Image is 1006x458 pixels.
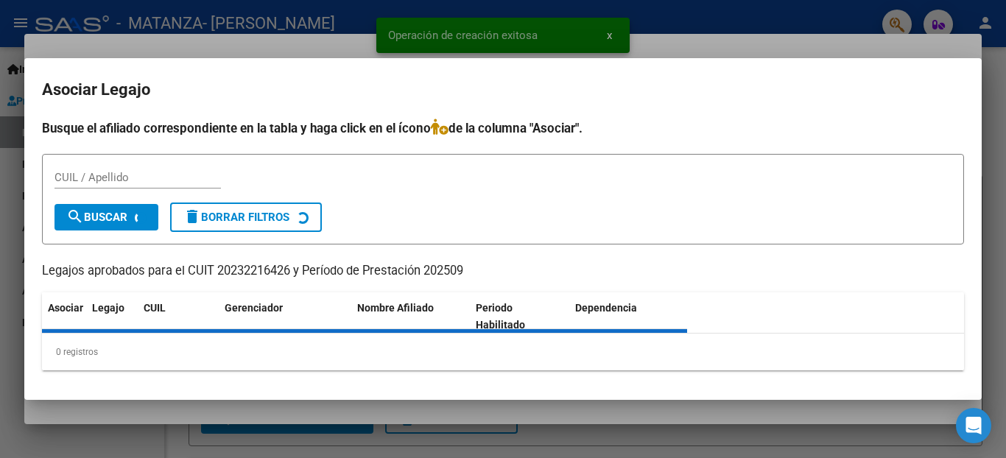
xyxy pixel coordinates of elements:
[42,119,964,138] h4: Busque el afiliado correspondiente en la tabla y haga click en el ícono de la columna "Asociar".
[138,292,219,341] datatable-header-cell: CUIL
[42,334,964,370] div: 0 registros
[357,302,434,314] span: Nombre Afiliado
[66,211,127,224] span: Buscar
[569,292,688,341] datatable-header-cell: Dependencia
[225,302,283,314] span: Gerenciador
[42,262,964,281] p: Legajos aprobados para el CUIT 20232216426 y Período de Prestación 202509
[351,292,470,341] datatable-header-cell: Nombre Afiliado
[48,302,83,314] span: Asociar
[219,292,351,341] datatable-header-cell: Gerenciador
[170,202,322,232] button: Borrar Filtros
[86,292,138,341] datatable-header-cell: Legajo
[575,302,637,314] span: Dependencia
[470,292,569,341] datatable-header-cell: Periodo Habilitado
[54,204,158,230] button: Buscar
[476,302,525,331] span: Periodo Habilitado
[42,292,86,341] datatable-header-cell: Asociar
[66,208,84,225] mat-icon: search
[144,302,166,314] span: CUIL
[956,408,991,443] div: Open Intercom Messenger
[92,302,124,314] span: Legajo
[183,208,201,225] mat-icon: delete
[183,211,289,224] span: Borrar Filtros
[42,76,964,104] h2: Asociar Legajo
